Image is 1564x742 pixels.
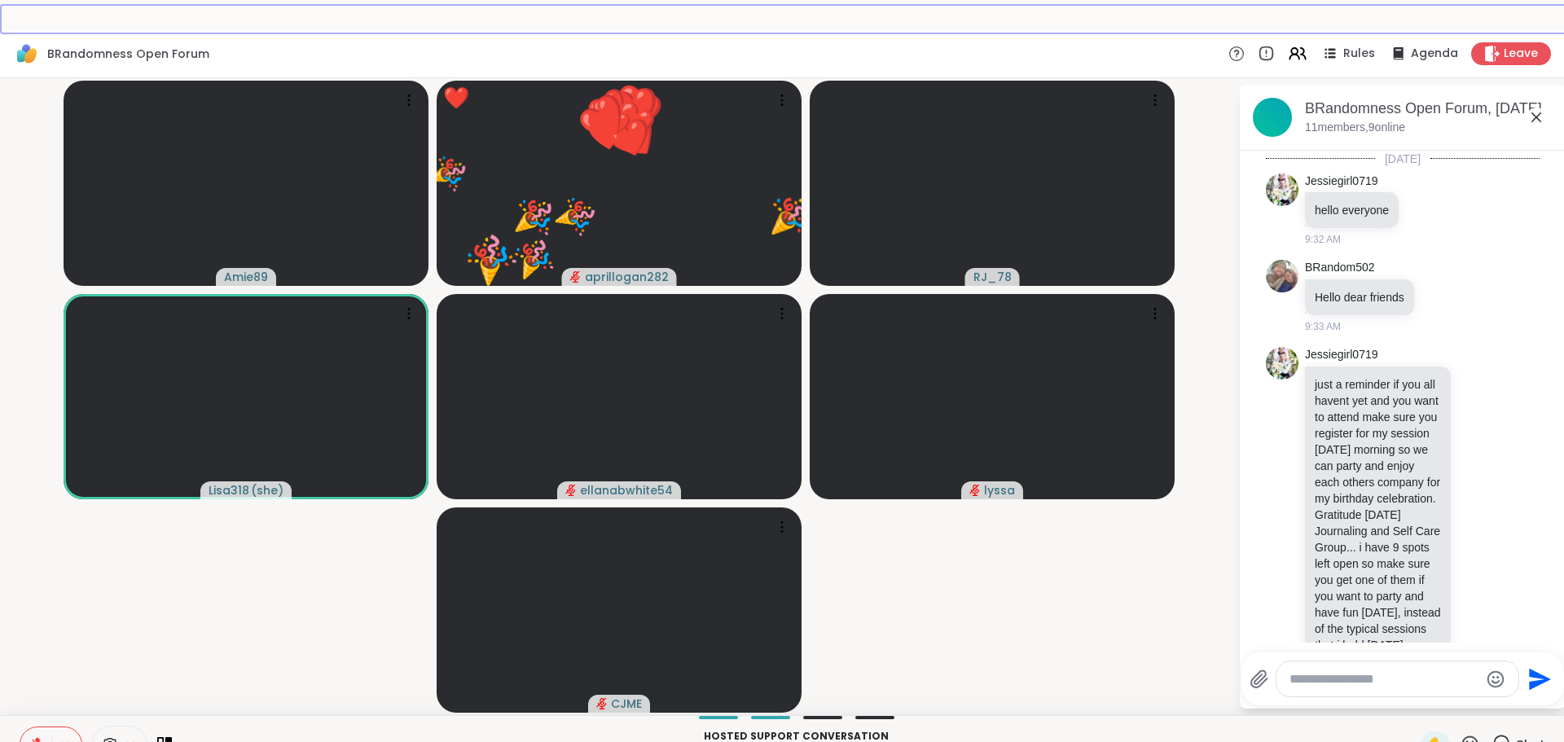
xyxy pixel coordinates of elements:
span: CJME [611,696,642,712]
img: https://sharewell-space-live.sfo3.digitaloceanspaces.com/user-generated/3602621c-eaa5-4082-863a-9... [1266,347,1298,380]
button: 🎉 [499,181,569,251]
span: Lisa318 [209,482,249,498]
span: BRandomness Open Forum [47,46,209,62]
span: 9:33 AM [1305,319,1341,334]
p: hello everyone [1315,202,1389,218]
img: https://sharewell-space-live.sfo3.digitaloceanspaces.com/user-generated/3602621c-eaa5-4082-863a-9... [1266,173,1298,206]
img: https://sharewell-space-live.sfo3.digitaloceanspaces.com/user-generated/127af2b2-1259-4cf0-9fd7-7... [1266,260,1298,292]
img: BRandomness Open Forum, Sep 11 [1253,98,1292,137]
p: Hello dear friends [1315,289,1404,305]
span: audio-muted [969,485,981,496]
span: [DATE] [1375,151,1430,167]
span: Rules [1343,46,1375,62]
button: ❤️ [550,64,660,174]
button: Emoji picker [1486,670,1505,689]
span: Leave [1504,46,1538,62]
span: ellanabwhite54 [580,482,673,498]
span: lyssa [984,482,1015,498]
span: audio-muted [570,271,582,283]
span: 9:32 AM [1305,232,1341,247]
textarea: Type your message [1289,671,1479,687]
button: 🎉 [440,209,541,310]
a: BRandom502 [1305,260,1375,276]
a: Jessiegirl0719 [1305,173,1378,190]
span: Agenda [1411,46,1458,62]
p: just a reminder if you all havent yet and you want to attend make sure you register for my sessio... [1315,376,1441,670]
button: 🎉 [412,138,484,209]
button: 🎉 [754,180,826,252]
div: BRandomness Open Forum, [DATE] [1305,99,1553,119]
span: audio-muted [565,485,577,496]
span: aprillogan282 [585,269,669,285]
button: 🎉 [537,177,615,255]
span: ( she ) [251,482,283,498]
span: audio-muted [596,698,608,709]
a: Jessiegirl0719 [1305,347,1378,363]
div: ❤️ [443,82,469,114]
span: Amie89 [224,269,268,285]
img: ShareWell Logomark [13,40,41,68]
span: RJ_78 [973,269,1012,285]
p: 11 members, 9 online [1305,120,1405,136]
button: Send [1519,661,1556,697]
